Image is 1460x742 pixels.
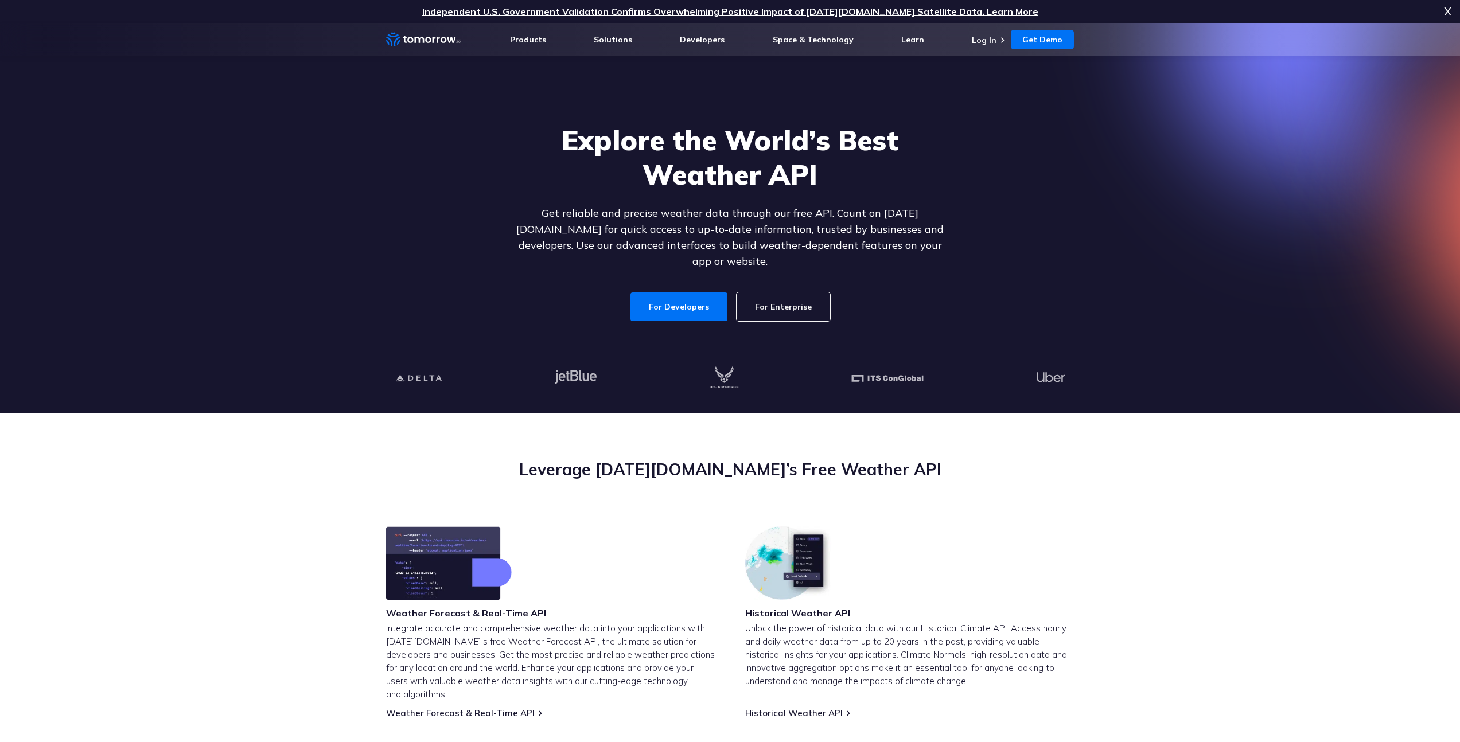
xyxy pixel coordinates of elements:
a: Weather Forecast & Real-Time API [386,708,535,718]
a: Independent U.S. Government Validation Confirms Overwhelming Positive Impact of [DATE][DOMAIN_NAM... [422,6,1038,17]
a: Products [510,34,546,45]
a: For Developers [630,292,727,321]
a: Learn [901,34,924,45]
p: Unlock the power of historical data with our Historical Climate API. Access hourly and daily weat... [745,622,1074,688]
a: For Enterprise [737,292,830,321]
p: Get reliable and precise weather data through our free API. Count on [DATE][DOMAIN_NAME] for quic... [509,205,952,270]
a: Space & Technology [773,34,854,45]
h1: Explore the World’s Best Weather API [509,123,952,192]
a: Developers [680,34,725,45]
a: Get Demo [1011,30,1074,49]
a: Historical Weather API [745,708,843,718]
h2: Leverage [DATE][DOMAIN_NAME]’s Free Weather API [386,459,1074,481]
h3: Historical Weather API [745,607,850,619]
h3: Weather Forecast & Real-Time API [386,607,546,619]
a: Log In [972,35,996,45]
a: Solutions [594,34,632,45]
a: Home link [386,31,461,48]
p: Integrate accurate and comprehensive weather data into your applications with [DATE][DOMAIN_NAME]... [386,622,715,701]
